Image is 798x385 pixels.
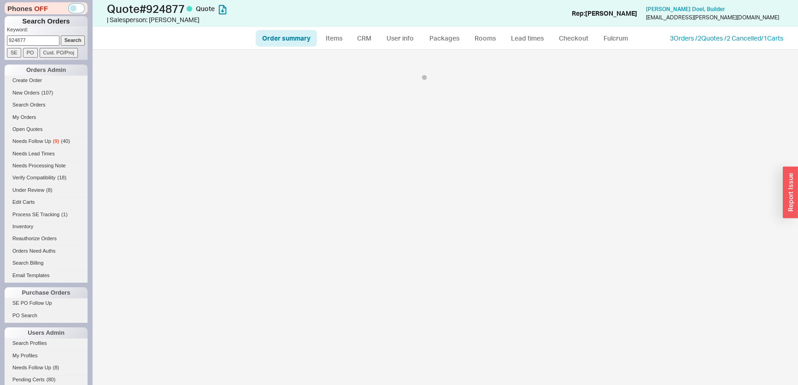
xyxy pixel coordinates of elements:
[12,175,56,180] span: Verify Compatibility
[12,187,44,193] span: Under Review
[351,30,378,47] a: CRM
[107,15,401,24] div: | Salesperson: [PERSON_NAME]
[5,185,88,195] a: Under Review(8)
[61,36,85,45] input: Search
[572,9,637,18] div: Rep: [PERSON_NAME]
[196,5,215,12] span: Quote
[5,124,88,134] a: Open Quotes
[61,138,70,144] span: ( 40 )
[47,377,56,382] span: ( 80 )
[5,100,88,110] a: Search Orders
[5,327,88,338] div: Users Admin
[5,338,88,348] a: Search Profiles
[5,258,88,268] a: Search Billing
[5,136,88,146] a: Needs Follow Up(9)(40)
[5,88,88,98] a: New Orders(107)
[761,34,783,42] a: /1Carts
[7,48,21,58] input: SE
[504,30,551,47] a: Lead times
[5,149,88,159] a: Needs Lead Times
[46,187,52,193] span: ( 8 )
[256,30,317,47] a: Order summary
[468,30,502,47] a: Rooms
[5,287,88,298] div: Purchase Orders
[646,6,725,12] a: [PERSON_NAME] Doel, Builder
[23,48,38,58] input: PO
[319,30,349,47] a: Items
[5,246,88,256] a: Orders Need Auths
[34,4,48,13] span: OFF
[53,365,59,370] span: ( 8 )
[7,26,88,36] p: Keyword:
[646,14,779,21] div: [EMAIL_ADDRESS][PERSON_NAME][DOMAIN_NAME]
[12,377,45,382] span: Pending Certs
[5,375,88,385] a: Pending Certs(80)
[12,138,51,144] span: Needs Follow Up
[670,34,761,42] a: 3Orders /2Quotes /2 Cancelled
[5,271,88,280] a: Email Templates
[61,212,67,217] span: ( 1 )
[12,90,40,95] span: New Orders
[58,175,67,180] span: ( 18 )
[5,161,88,171] a: Needs Processing Note
[5,298,88,308] a: SE PO Follow Up
[5,311,88,320] a: PO Search
[5,173,88,183] a: Verify Compatibility(18)
[40,48,78,58] input: Cust. PO/Proj
[5,113,88,122] a: My Orders
[646,6,725,12] span: [PERSON_NAME] Doel , Builder
[422,30,466,47] a: Packages
[5,363,88,373] a: Needs Follow Up(8)
[380,30,421,47] a: User info
[5,222,88,231] a: Inventory
[107,2,401,15] h1: Quote # 924877
[12,163,66,168] span: Needs Processing Note
[12,365,51,370] span: Needs Follow Up
[5,210,88,219] a: Process SE Tracking(1)
[53,138,59,144] span: ( 9 )
[597,30,634,47] a: Fulcrum
[5,76,88,85] a: Create Order
[552,30,595,47] a: Checkout
[12,212,59,217] span: Process SE Tracking
[5,234,88,243] a: Reauthorize Orders
[5,2,88,14] div: Phones
[5,16,88,26] h1: Search Orders
[5,65,88,76] div: Orders Admin
[5,197,88,207] a: Edit Carts
[41,90,53,95] span: ( 107 )
[5,351,88,361] a: My Profiles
